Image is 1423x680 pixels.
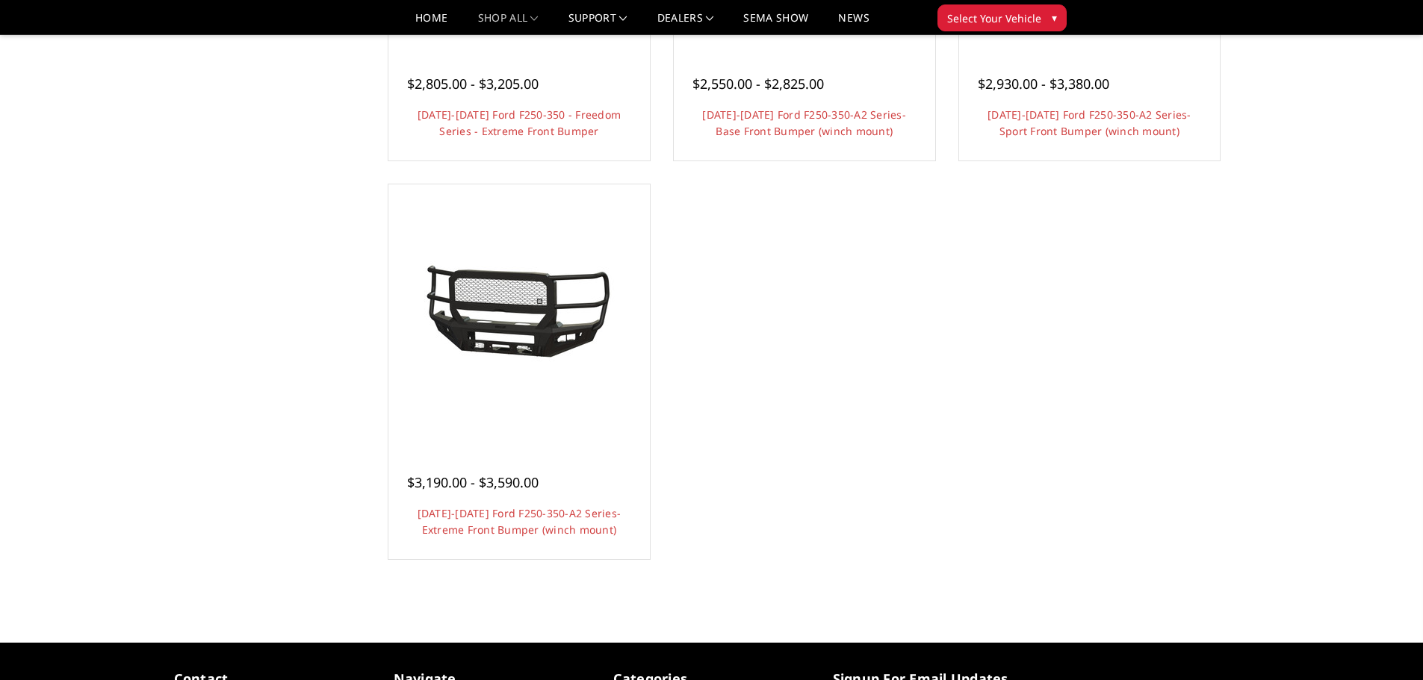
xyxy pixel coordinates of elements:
[838,13,869,34] a: News
[937,4,1067,31] button: Select Your Vehicle
[692,75,824,93] span: $2,550.00 - $2,825.00
[978,75,1109,93] span: $2,930.00 - $3,380.00
[415,13,447,34] a: Home
[743,13,808,34] a: SEMA Show
[418,107,621,138] a: [DATE]-[DATE] Ford F250-350 - Freedom Series - Extreme Front Bumper
[407,75,539,93] span: $2,805.00 - $3,205.00
[947,10,1041,26] span: Select Your Vehicle
[407,473,539,491] span: $3,190.00 - $3,590.00
[657,13,714,34] a: Dealers
[478,13,539,34] a: shop all
[702,107,906,138] a: [DATE]-[DATE] Ford F250-350-A2 Series-Base Front Bumper (winch mount)
[400,261,639,370] img: 2023-2025 Ford F250-350-A2 Series-Extreme Front Bumper (winch mount)
[392,188,646,442] a: 2023-2025 Ford F250-350-A2 Series-Extreme Front Bumper (winch mount) 2023-2025 Ford F250-350-A2 S...
[988,107,1191,138] a: [DATE]-[DATE] Ford F250-350-A2 Series-Sport Front Bumper (winch mount)
[568,13,627,34] a: Support
[418,506,621,537] a: [DATE]-[DATE] Ford F250-350-A2 Series-Extreme Front Bumper (winch mount)
[1052,10,1057,25] span: ▾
